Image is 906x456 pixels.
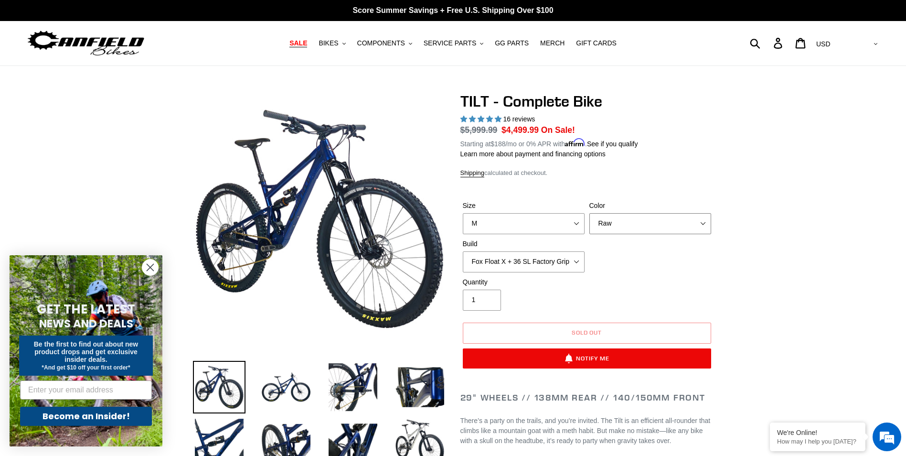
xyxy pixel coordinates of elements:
span: Affirm [565,139,585,147]
span: NEWS AND DEALS [39,316,133,331]
span: COMPONENTS [357,39,405,47]
button: COMPONENTS [352,37,417,50]
h2: 29" Wheels // 138mm Rear // 140/150mm Front [460,392,714,403]
span: $188 [490,140,505,148]
input: Enter your email address [20,380,152,400]
div: Navigation go back [11,53,25,67]
button: Become an Insider! [20,407,152,426]
span: On Sale! [541,124,575,136]
span: MERCH [540,39,565,47]
label: Build [463,239,585,249]
div: Minimize live chat window [157,5,180,28]
button: BIKES [314,37,350,50]
p: Starting at /mo or 0% APR with . [460,137,638,149]
h1: TILT - Complete Bike [460,92,714,110]
span: 5.00 stars [460,115,503,123]
span: 16 reviews [503,115,535,123]
img: d_696896380_company_1647369064580_696896380 [31,48,54,72]
label: Size [463,201,585,211]
a: MERCH [535,37,569,50]
img: Load image into Gallery viewer, TILT - Complete Bike [260,361,312,413]
span: SALE [289,39,307,47]
label: Color [589,201,711,211]
img: Load image into Gallery viewer, TILT - Complete Bike [394,361,446,413]
span: Be the first to find out about new product drops and get exclusive insider deals. [34,340,139,363]
p: There’s a party on the trails, and you’re invited. The Tilt is an efficient all-rounder that clim... [460,416,714,446]
span: GG PARTS [495,39,529,47]
button: Sold out [463,323,711,344]
span: *And get $10 off your first order* [42,364,130,371]
span: We're online! [55,120,132,217]
a: Shipping [460,169,485,177]
a: GIFT CARDS [571,37,621,50]
button: Notify Me [463,348,711,369]
span: GIFT CARDS [576,39,617,47]
span: $4,499.99 [501,125,539,135]
span: SERVICE PARTS [424,39,476,47]
div: Chat with us now [64,54,175,66]
span: Sold out [572,329,602,336]
textarea: Type your message and hit 'Enter' [5,261,182,294]
a: Learn more about payment and financing options [460,150,606,158]
img: Load image into Gallery viewer, TILT - Complete Bike [327,361,379,413]
a: GG PARTS [490,37,533,50]
span: BIKES [319,39,338,47]
button: SERVICE PARTS [419,37,488,50]
input: Search [755,33,779,54]
label: Quantity [463,277,585,287]
button: Close dialog [142,259,159,276]
img: Canfield Bikes [26,28,146,58]
a: See if you qualify - Learn more about Affirm Financing (opens in modal) [587,140,638,148]
a: SALE [285,37,312,50]
s: $5,999.99 [460,125,498,135]
span: GET THE LATEST [37,301,135,318]
div: calculated at checkout. [460,168,714,178]
p: How may I help you today? [777,438,858,445]
img: Load image into Gallery viewer, TILT - Complete Bike [193,361,245,413]
div: We're Online! [777,429,858,436]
